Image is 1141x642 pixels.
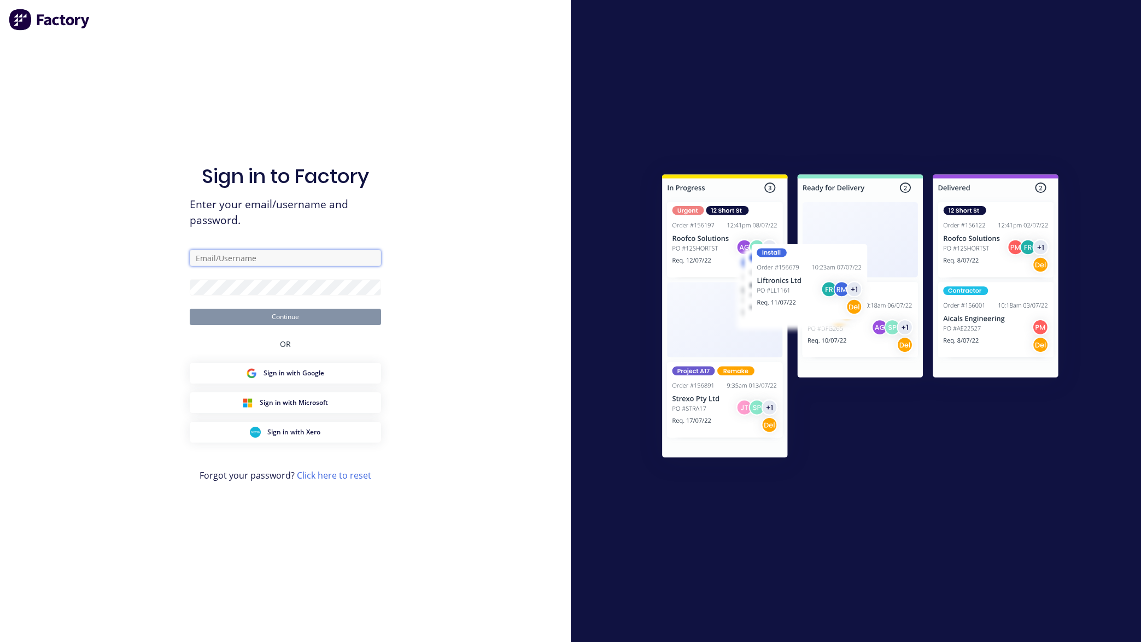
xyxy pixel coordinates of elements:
span: Sign in with Xero [267,427,320,437]
h1: Sign in to Factory [202,164,369,188]
div: OR [280,325,291,363]
img: Xero Sign in [250,427,261,438]
img: Microsoft Sign in [242,397,253,408]
span: Enter your email/username and password. [190,197,381,228]
span: Sign in with Google [264,368,324,378]
button: Xero Sign inSign in with Xero [190,422,381,443]
img: Google Sign in [246,368,257,379]
button: Microsoft Sign inSign in with Microsoft [190,392,381,413]
button: Google Sign inSign in with Google [190,363,381,384]
span: Forgot your password? [200,469,371,482]
button: Continue [190,309,381,325]
input: Email/Username [190,250,381,266]
span: Sign in with Microsoft [260,398,328,408]
img: Sign in [638,152,1083,484]
a: Click here to reset [297,469,371,481]
img: Factory [9,9,91,31]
